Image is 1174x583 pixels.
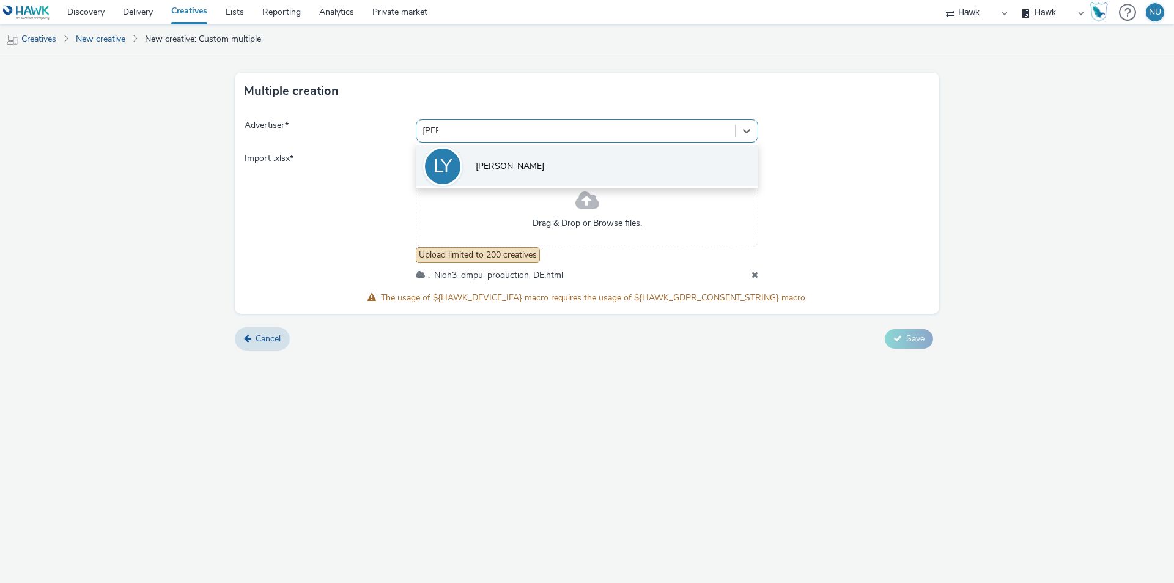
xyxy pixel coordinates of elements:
[235,327,290,351] a: Cancel
[885,329,933,349] button: Save
[428,269,563,281] span: ._Nioh3_dmpu_production_DE.html
[139,24,267,54] a: New creative: Custom multiple
[906,333,925,344] span: Save
[244,82,339,100] h3: Multiple creation
[3,5,50,20] img: undefined Logo
[1090,2,1108,22] img: Hawk Academy
[533,217,642,229] span: Drag & Drop or Browse files.
[1149,3,1161,21] div: NU
[416,247,540,263] div: Upload limited to 200 creatives
[70,24,131,54] a: New creative
[245,152,416,282] span: Import .xlsx *
[381,292,807,303] span: The usage of ${HAWK_DEVICE_IFA} macro requires the usage of ${HAWK_GDPR_CONSENT_STRING} macro.
[6,34,18,46] img: mobile
[256,333,281,344] span: Cancel
[434,149,452,184] div: LY
[476,160,544,173] span: [PERSON_NAME]
[245,119,416,143] span: Advertiser *
[1090,2,1113,22] a: Hawk Academy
